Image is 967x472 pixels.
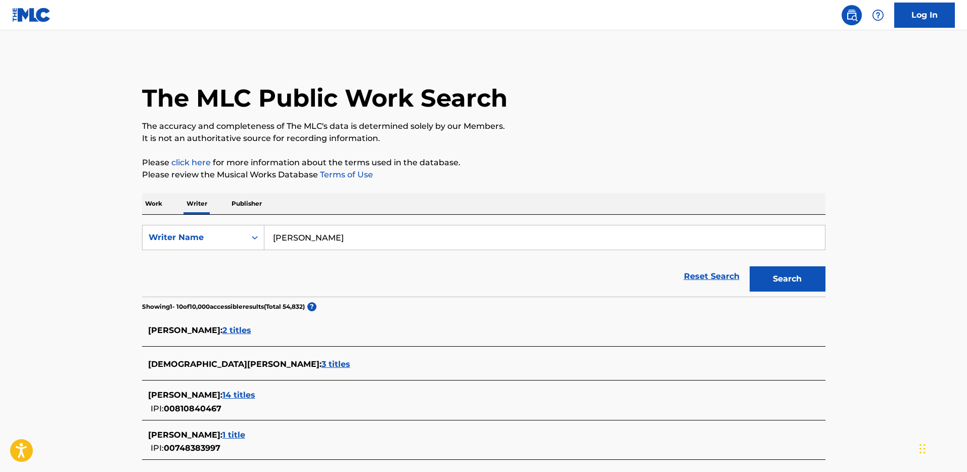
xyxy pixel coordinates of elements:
[183,193,210,214] p: Writer
[148,325,222,335] span: [PERSON_NAME] :
[842,5,862,25] a: Public Search
[142,302,305,311] p: Showing 1 - 10 of 10,000 accessible results (Total 54,832 )
[148,430,222,440] span: [PERSON_NAME] :
[919,434,926,464] div: Drag
[171,158,211,167] a: click here
[846,9,858,21] img: search
[750,266,825,292] button: Search
[222,430,245,440] span: 1 title
[151,404,164,413] span: IPI:
[12,8,51,22] img: MLC Logo
[148,359,321,369] span: [DEMOGRAPHIC_DATA][PERSON_NAME] :
[679,265,745,288] a: Reset Search
[894,3,955,28] a: Log In
[307,302,316,311] span: ?
[872,9,884,21] img: help
[142,83,508,113] h1: The MLC Public Work Search
[149,231,240,244] div: Writer Name
[164,443,220,453] span: 00748383997
[222,325,251,335] span: 2 titles
[164,404,221,413] span: 00810840467
[916,423,967,472] iframe: Chat Widget
[321,359,350,369] span: 3 titles
[868,5,888,25] div: Help
[142,225,825,297] form: Search Form
[142,169,825,181] p: Please review the Musical Works Database
[148,390,222,400] span: [PERSON_NAME] :
[142,120,825,132] p: The accuracy and completeness of The MLC's data is determined solely by our Members.
[151,443,164,453] span: IPI:
[318,170,373,179] a: Terms of Use
[142,132,825,145] p: It is not an authoritative source for recording information.
[222,390,255,400] span: 14 titles
[142,157,825,169] p: Please for more information about the terms used in the database.
[142,193,165,214] p: Work
[228,193,265,214] p: Publisher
